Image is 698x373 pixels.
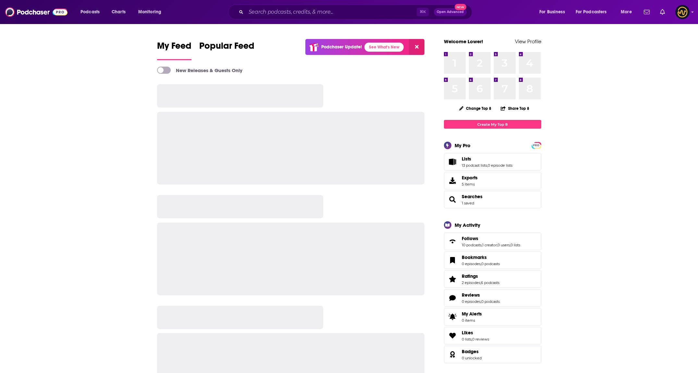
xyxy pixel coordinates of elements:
span: More [621,7,632,17]
a: New Releases & Guests Only [157,67,242,74]
span: Logged in as LowerStreet [675,5,690,19]
a: Lists [446,157,459,166]
button: open menu [616,7,640,17]
a: Create My Top 8 [444,120,541,129]
button: Open AdvancedNew [434,8,467,16]
span: Exports [446,176,459,185]
a: Searches [462,194,483,199]
a: Bookmarks [446,256,459,265]
span: New [455,4,466,10]
a: 0 lists [510,243,520,247]
span: Follows [444,233,541,250]
span: My Alerts [462,311,482,317]
span: Bookmarks [462,254,487,260]
a: View Profile [515,38,541,45]
a: Ratings [462,273,499,279]
span: Reviews [444,289,541,307]
span: Podcasts [80,7,100,17]
button: Show profile menu [675,5,690,19]
a: 1 saved [462,201,474,205]
img: Podchaser - Follow, Share and Rate Podcasts [5,6,67,18]
input: Search podcasts, credits, & more... [246,7,417,17]
a: Reviews [446,293,459,302]
span: Ratings [444,270,541,288]
a: 0 lists [462,337,471,341]
a: Popular Feed [199,40,254,60]
img: User Profile [675,5,690,19]
a: Show notifications dropdown [641,6,652,18]
a: Ratings [446,275,459,284]
button: open menu [134,7,170,17]
span: For Podcasters [576,7,607,17]
a: Charts [107,7,129,17]
span: My Feed [157,40,191,55]
a: 10 podcasts [462,243,482,247]
a: 0 episodes [462,262,481,266]
span: Popular Feed [199,40,254,55]
span: , [497,243,497,247]
span: Ratings [462,273,478,279]
span: For Business [539,7,565,17]
a: 0 podcasts [481,262,500,266]
a: Exports [444,172,541,189]
a: Badges [462,349,482,354]
a: 0 unlocked [462,356,482,360]
a: 2 episodes [462,280,480,285]
button: open menu [535,7,573,17]
a: See What's New [364,43,404,52]
button: open menu [76,7,108,17]
a: Welcome Lower! [444,38,483,45]
span: Charts [112,7,126,17]
span: , [510,243,510,247]
a: 0 podcasts [481,299,500,304]
span: Lists [444,153,541,171]
span: Exports [462,175,478,181]
a: Follows [462,236,520,241]
span: Badges [462,349,479,354]
a: 0 episode lists [488,163,512,168]
div: My Pro [455,142,471,148]
span: Badges [444,346,541,363]
a: Reviews [462,292,500,298]
button: Share Top 8 [500,102,530,115]
span: Reviews [462,292,480,298]
span: 5 items [462,182,478,186]
a: Show notifications dropdown [657,6,667,18]
span: Follows [462,236,478,241]
a: My Feed [157,40,191,60]
a: Lists [462,156,512,162]
span: Monitoring [138,7,161,17]
span: Likes [444,327,541,344]
div: My Activity [455,222,480,228]
span: ⌘ K [417,8,429,16]
span: Likes [462,330,473,336]
span: Bookmarks [444,251,541,269]
a: 13 podcast lists [462,163,487,168]
a: 0 users [497,243,510,247]
a: 1 creator [482,243,497,247]
span: , [487,163,488,168]
a: PRO [533,143,540,148]
span: PRO [533,143,540,148]
span: Lists [462,156,471,162]
a: Likes [446,331,459,340]
a: My Alerts [444,308,541,326]
span: , [480,280,481,285]
a: 0 reviews [472,337,489,341]
a: 0 episodes [462,299,481,304]
a: Likes [462,330,489,336]
button: Change Top 8 [455,104,496,112]
a: Bookmarks [462,254,500,260]
a: Searches [446,195,459,204]
span: Searches [444,191,541,208]
a: Follows [446,237,459,246]
button: open menu [571,7,616,17]
span: Open Advanced [437,10,464,14]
